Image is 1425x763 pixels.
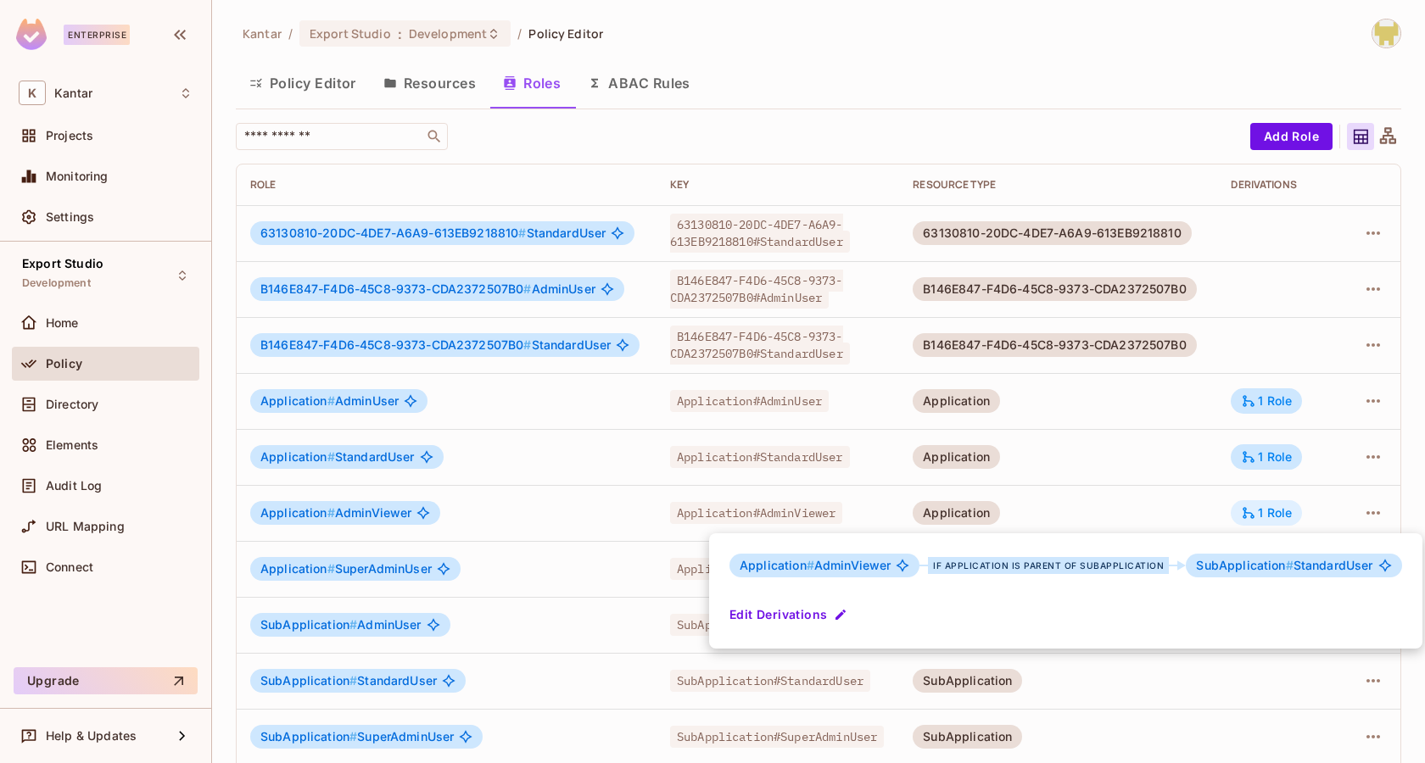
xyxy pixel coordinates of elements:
button: Edit Derivations [729,601,851,628]
span: # [1286,558,1294,572]
span: # [807,558,814,572]
span: AdminViewer [740,559,891,572]
span: Application [740,558,814,572]
span: SubApplication [1196,558,1293,572]
div: if Application is parent of SubApplication [928,557,1169,574]
span: StandardUser [1196,559,1372,572]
